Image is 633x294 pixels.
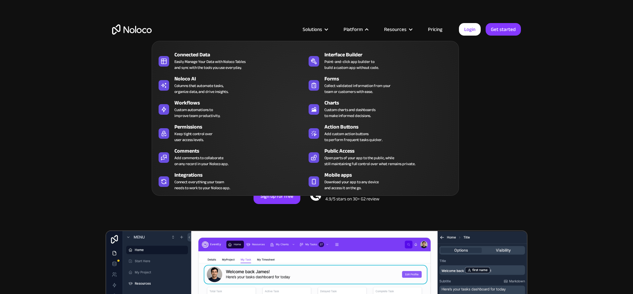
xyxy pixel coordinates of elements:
div: Easily Manage Your Data with Noloco Tables and sync with the tools you use everyday. [174,59,246,71]
div: Comments [174,147,308,155]
div: Solutions [303,25,322,34]
div: Custom automations to improve team productivity. [174,107,220,119]
div: Forms [324,75,458,83]
a: CommentsAdd comments to collaborateon any record in your Noloco app. [155,146,305,168]
div: Collect validated information from your team or customers with ease. [324,83,391,95]
div: Noloco AI [174,75,308,83]
a: FormsCollect validated information from yourteam or customers with ease. [305,73,455,96]
div: Resources [384,25,407,34]
div: Open parts of your app to the public, while still maintaining full control over what remains priv... [324,155,415,167]
a: ChartsCustom charts and dashboardsto make informed decisions. [305,98,455,120]
div: Permissions [174,123,308,131]
a: Pricing [420,25,451,34]
div: Charts [324,99,458,107]
a: Mobile appsDownload your app to any deviceand access it on the go. [305,170,455,192]
h1: Custom No-Code Business Apps Platform [112,73,521,78]
div: Connected Data [174,51,308,59]
div: Interface Builder [324,51,458,59]
div: Public Access [324,147,458,155]
a: Noloco AIColumns that automate tasks,organize data, and drive insights. [155,73,305,96]
a: Sign up for free [254,188,300,204]
div: Workflows [174,99,308,107]
div: Solutions [294,25,335,34]
a: Interface BuilderPoint-and-click app builder tobuild a custom app without code. [305,49,455,72]
div: Point-and-click app builder to build a custom app without code. [324,59,379,71]
div: Resources [376,25,420,34]
a: home [112,24,152,35]
div: Connect everything your team needs to work to your Noloco app. [174,179,230,191]
div: Integrations [174,171,308,179]
div: Add custom action buttons to perform frequent tasks quicker. [324,131,382,143]
div: Keep tight control over user access levels. [174,131,213,143]
div: Columns that automate tasks, organize data, and drive insights. [174,83,228,95]
a: IntegrationsConnect everything your teamneeds to work to your Noloco app. [155,170,305,192]
a: Public AccessOpen parts of your app to the public, whilestill maintaining full control over what ... [305,146,455,168]
a: PermissionsKeep tight control overuser access levels. [155,122,305,144]
div: Mobile apps [324,171,458,179]
a: Action ButtonsAdd custom action buttonsto perform frequent tasks quicker. [305,122,455,144]
h2: Business Apps for Teams [112,84,521,137]
div: Add comments to collaborate on any record in your Noloco app. [174,155,228,167]
nav: Platform [152,32,459,196]
a: WorkflowsCustom automations toimprove team productivity. [155,98,305,120]
div: Platform [335,25,376,34]
a: Get started [486,23,521,36]
div: Action Buttons [324,123,458,131]
div: Platform [344,25,363,34]
span: Download your app to any device and access it on the go. [324,179,379,191]
a: Login [459,23,481,36]
div: Custom charts and dashboards to make informed decisions. [324,107,376,119]
a: Connected DataEasily Manage Your Data with Noloco Tablesand sync with the tools you use everyday. [155,49,305,72]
